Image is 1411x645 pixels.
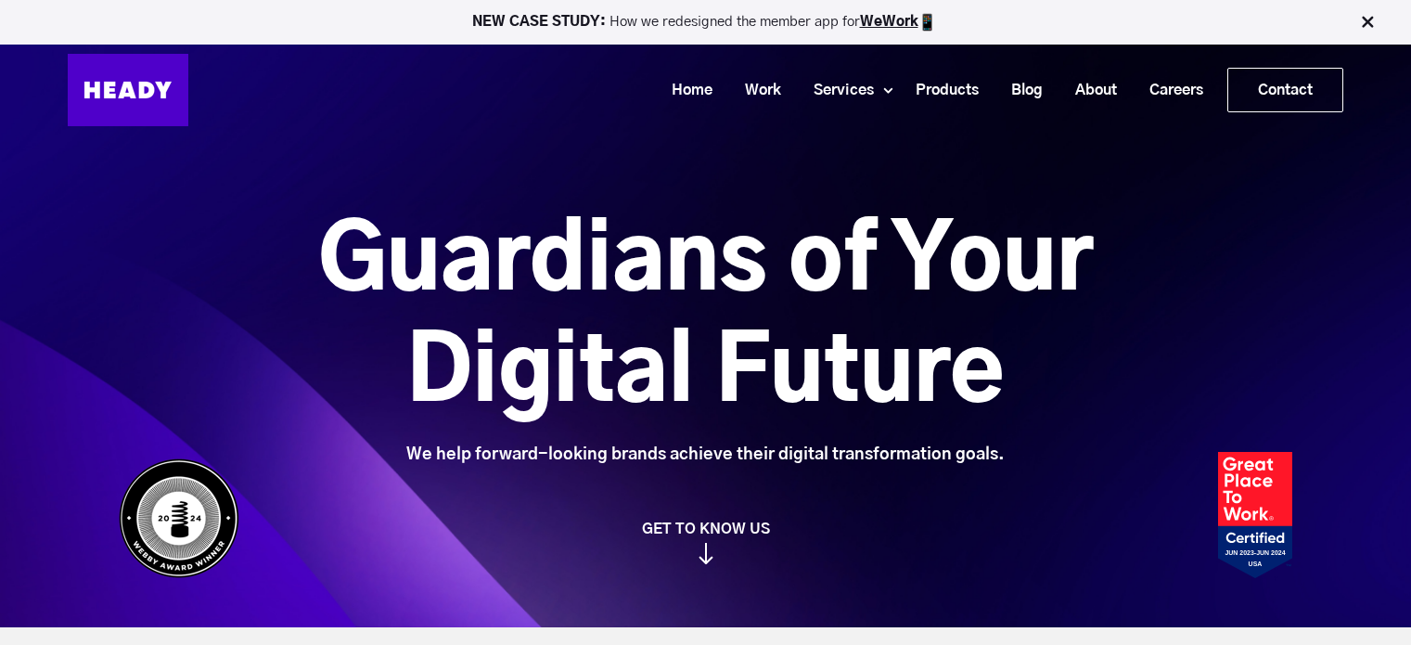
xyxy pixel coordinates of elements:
[1358,13,1377,32] img: Close Bar
[1218,452,1292,578] img: Heady_2023_Certification_Badge
[472,15,609,29] strong: NEW CASE STUDY:
[1052,73,1126,108] a: About
[1228,69,1342,111] a: Contact
[207,68,1343,112] div: Navigation Menu
[1126,73,1212,108] a: Careers
[790,73,883,108] a: Services
[699,543,713,564] img: arrow_down
[648,73,722,108] a: Home
[109,520,1302,564] a: GET TO KNOW US
[860,15,918,29] a: WeWork
[892,73,988,108] a: Products
[119,458,239,578] img: Heady_WebbyAward_Winner-4
[918,13,937,32] img: app emoji
[988,73,1052,108] a: Blog
[8,13,1403,32] p: How we redesigned the member app for
[214,207,1197,430] h1: Guardians of Your Digital Future
[722,73,790,108] a: Work
[68,54,188,126] img: Heady_Logo_Web-01 (1)
[214,445,1197,465] div: We help forward-looking brands achieve their digital transformation goals.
